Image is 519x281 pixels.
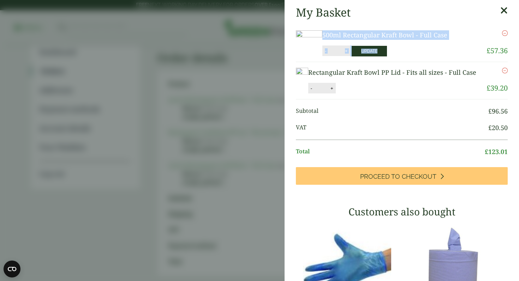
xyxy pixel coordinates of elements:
[487,46,508,55] bdi: 57.36
[485,147,488,156] span: £
[487,46,490,55] span: £
[322,31,447,39] a: 500ml Rectangular Kraft Bowl - Full Case
[309,85,314,91] button: -
[296,123,488,133] span: VAT
[323,48,328,54] button: -
[296,206,508,218] h3: Customers also bought
[502,68,508,73] a: Remove this item
[4,261,20,277] button: Open CMP widget
[487,83,490,93] span: £
[343,48,350,54] button: +
[488,123,508,132] bdi: 20.50
[352,46,387,56] button: Update
[328,85,335,91] button: +
[296,106,488,116] span: Subtotal
[360,173,436,181] span: Proceed to Checkout
[502,30,508,36] a: Remove this item
[487,83,508,93] bdi: 39.20
[488,107,492,115] span: £
[488,123,492,132] span: £
[296,147,485,157] span: Total
[296,6,351,19] h2: My Basket
[488,107,508,115] bdi: 96.56
[485,147,508,156] bdi: 123.01
[308,68,476,77] a: Rectangular Kraft Bowl PP Lid - Fits all sizes - Full Case
[296,167,508,185] a: Proceed to Checkout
